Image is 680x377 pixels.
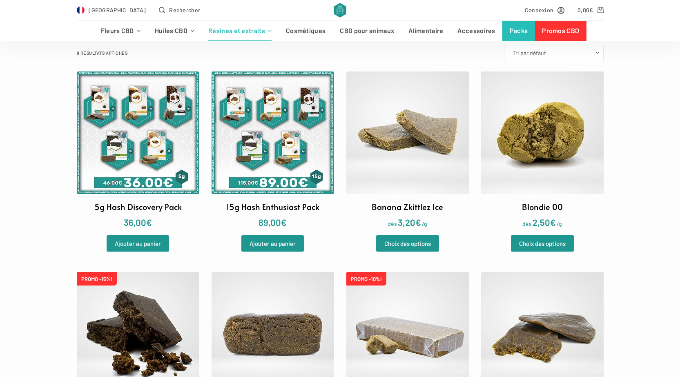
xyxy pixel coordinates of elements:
[415,217,421,228] span: €
[422,220,427,227] span: /g
[146,217,152,228] span: €
[450,21,502,41] a: Accessoires
[376,235,439,252] a: Sélectionner les options pour “Banana Zkittlez Ice”
[372,201,443,213] h2: Banana Zkittlez Ice
[401,21,450,41] a: Alimentaire
[550,217,556,228] span: €
[77,6,85,14] img: FR Flag
[77,71,199,230] a: 5g Hash Discovery Pack 36,00€
[226,201,319,213] h2: 15g Hash Enthusiast Pack
[94,21,147,41] a: Fleurs CBD
[124,217,152,228] bdi: 36,00
[511,235,574,252] a: Sélectionner les options pour “Blondie 00”
[107,235,169,252] a: Ajouter “5g Hash Discovery Pack” à votre panier
[398,217,421,228] bdi: 3,20
[504,45,604,61] select: Commande
[89,5,146,15] span: [GEOGRAPHIC_DATA]
[77,5,146,15] a: Select Country
[259,217,287,228] bdi: 89,00
[388,220,397,227] span: dès
[577,5,603,15] a: Panier d’achat
[201,21,279,41] a: Résines et extraits
[159,5,200,15] button: Ouvrir le formulaire de recherche
[334,3,346,18] img: CBD Alchemy
[212,71,334,230] a: 15g Hash Enthusiast Pack 89,00€
[279,21,333,41] a: Cosmétiques
[77,272,117,286] span: PROMO -15%!
[281,217,287,228] span: €
[589,7,593,13] span: €
[522,220,532,227] span: dès
[557,220,562,227] span: /g
[333,21,401,41] a: CBD pour animaux
[522,201,563,213] h2: Blondie 00
[525,5,565,15] a: Connexion
[535,21,586,41] a: Promos CBD
[169,5,200,15] span: Rechercher
[346,71,469,230] a: Banana Zkittlez Ice dès3,20€/g
[502,21,535,41] a: Packs
[346,272,386,286] span: PROMO -10%!
[147,21,201,41] a: Huiles CBD
[481,71,604,230] a: Blondie 00 dès2,50€/g
[525,5,554,15] span: Connexion
[241,235,304,252] a: Ajouter “15g Hash Enthusiast Pack” à votre panier
[94,201,182,213] h2: 5g Hash Discovery Pack
[533,217,556,228] bdi: 2,50
[577,7,593,13] bdi: 0,00
[94,21,586,41] nav: Menu d’en-tête
[77,49,128,57] p: 8 résultats affichés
